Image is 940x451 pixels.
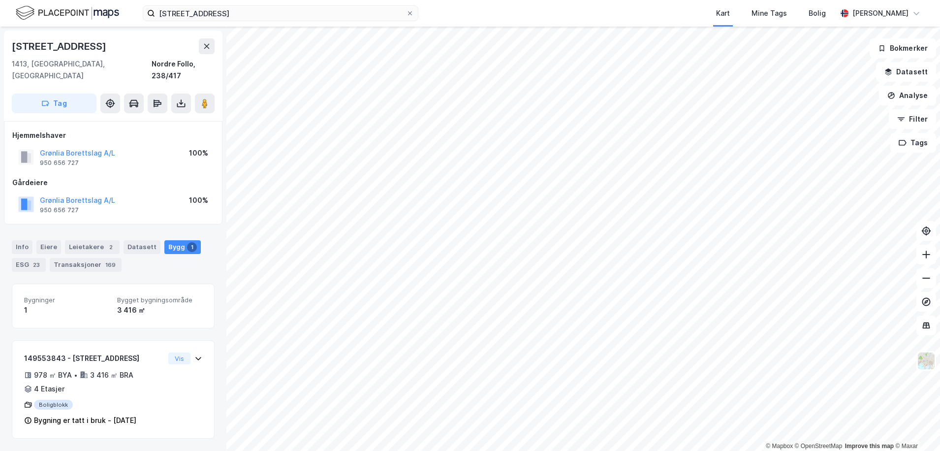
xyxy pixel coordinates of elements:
div: 950 656 727 [40,159,79,167]
button: Filter [889,109,936,129]
img: Z [917,352,936,370]
div: 100% [189,194,208,206]
div: Bygg [164,240,201,254]
button: Tags [890,133,936,153]
div: Transaksjoner [50,258,122,272]
button: Analyse [879,86,936,105]
div: 3 416 ㎡ [117,304,202,316]
div: • [74,371,78,379]
div: 100% [189,147,208,159]
div: [PERSON_NAME] [852,7,909,19]
img: logo.f888ab2527a4732fd821a326f86c7f29.svg [16,4,119,22]
button: Datasett [876,62,936,82]
button: Vis [168,353,190,364]
div: 978 ㎡ BYA [34,369,72,381]
a: Mapbox [766,443,793,450]
div: 2 [106,242,116,252]
div: 1 [24,304,109,316]
div: Gårdeiere [12,177,214,189]
div: 169 [103,260,118,270]
div: Hjemmelshaver [12,129,214,141]
span: Bygninger [24,296,109,304]
div: Eiere [36,240,61,254]
div: ESG [12,258,46,272]
div: Info [12,240,32,254]
span: Bygget bygningsområde [117,296,202,304]
div: 950 656 727 [40,206,79,214]
button: Tag [12,94,96,113]
div: Leietakere [65,240,120,254]
button: Bokmerker [870,38,936,58]
div: 3 416 ㎡ BRA [90,369,133,381]
div: Bygning er tatt i bruk - [DATE] [34,415,136,426]
a: OpenStreetMap [795,443,843,450]
input: Søk på adresse, matrikkel, gårdeiere, leietakere eller personer [155,6,406,21]
div: 1413, [GEOGRAPHIC_DATA], [GEOGRAPHIC_DATA] [12,58,152,82]
a: Improve this map [845,443,894,450]
div: 1 [187,242,197,252]
div: [STREET_ADDRESS] [12,38,108,54]
div: Bolig [809,7,826,19]
div: Nordre Follo, 238/417 [152,58,215,82]
iframe: Chat Widget [891,404,940,451]
div: 149553843 - [STREET_ADDRESS] [24,353,164,364]
div: Datasett [124,240,160,254]
div: 23 [31,260,42,270]
div: Kart [716,7,730,19]
div: Mine Tags [752,7,787,19]
div: 4 Etasjer [34,383,64,395]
